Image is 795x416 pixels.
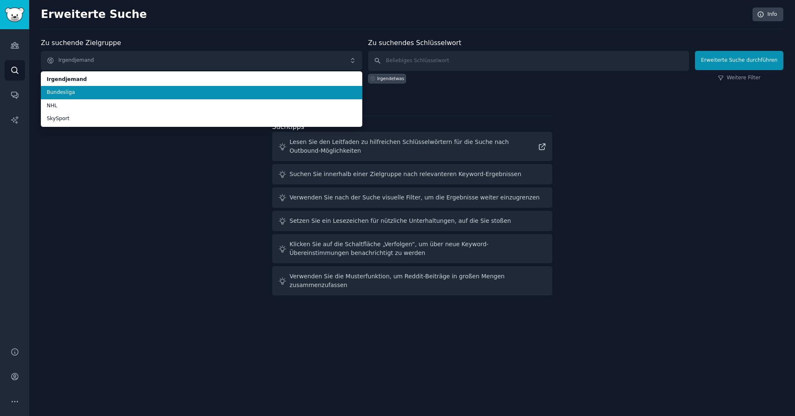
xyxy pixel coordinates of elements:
input: Beliebiges Schlüsselwort [368,51,690,71]
a: Info [752,8,783,22]
img: GummySearch-Logo [5,8,24,22]
font: Erweiterte Suche durchführen [701,57,777,63]
ul: Irgendjemand [41,71,362,127]
font: Irgendetwas [377,76,404,81]
font: Klicken Sie auf die Schaltfläche „Verfolgen“, um über neue Keyword-Übereinstimmungen benachrichti... [290,241,489,256]
font: Suchtipps [272,123,304,131]
font: Erweiterte Suche [41,8,147,20]
font: Bundesliga [47,89,75,95]
button: Erweiterte Suche durchführen [695,51,783,70]
a: Weitere Filter [718,74,760,82]
font: Lesen Sie den Leitfaden zu hilfreichen Schlüsselwörtern für die Suche nach Outbound-Möglichkeiten [290,139,509,154]
font: SkySport [47,116,70,121]
font: Verwenden Sie nach der Suche visuelle Filter, um die Ergebnisse weiter einzugrenzen [290,194,540,201]
button: Irgendjemand [41,51,362,70]
font: Irgendjemand [58,57,94,63]
font: Weitere Filter [727,75,760,81]
font: Verwenden Sie die Musterfunktion, um Reddit-Beiträge in großen Mengen zusammenzufassen [290,273,505,288]
font: Info [767,11,777,17]
font: Zu suchendes Schlüsselwort [368,39,461,47]
font: Suchen Sie innerhalb einer Zielgruppe nach relevanteren Keyword-Ergebnissen [290,171,522,177]
font: Zu suchende Zielgruppe [41,39,121,47]
font: NHL [47,103,57,108]
font: Setzen Sie ein Lesezeichen für nützliche Unterhaltungen, auf die Sie stoßen [290,217,511,224]
font: Irgendjemand [47,76,87,82]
